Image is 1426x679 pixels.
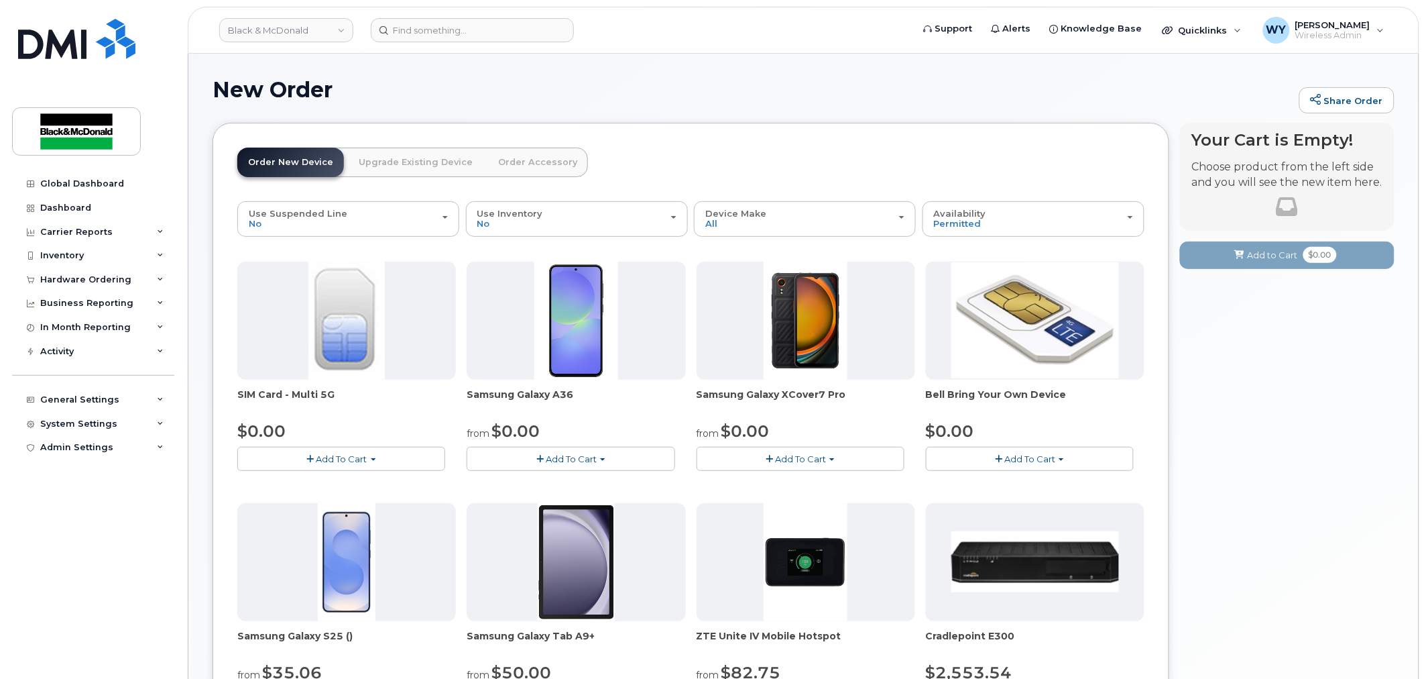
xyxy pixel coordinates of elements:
span: No [249,218,261,229]
a: Upgrade Existing Device [348,148,483,177]
div: SIM Card - Multi 5G [237,388,456,415]
div: Cradlepoint E300 [926,629,1144,656]
img: phone23884.JPG [538,503,615,621]
img: phone23274.JPG [951,262,1119,378]
img: phone23700.JPG [951,531,1119,592]
span: $0.00 [1303,247,1337,263]
span: Add To Cart [1004,454,1055,464]
button: Availability Permitted [923,201,1144,236]
div: ZTE Unite IV Mobile Hotspot [697,629,915,656]
h4: Your Cart is Empty! [1192,131,1382,149]
div: Samsung Galaxy XCover7 Pro [697,388,915,415]
span: Device Make [705,208,766,219]
button: Add To Cart [926,447,1134,470]
span: Add to Cart [1248,249,1298,262]
div: Samsung Galaxy S25 () [237,629,456,656]
div: Bell Bring Your Own Device [926,388,1144,415]
a: Order New Device [237,148,344,177]
a: Share Order [1299,87,1394,114]
button: Add To Cart [697,447,904,470]
span: Add To Cart [775,454,826,464]
img: phone23817.JPG [318,503,375,621]
span: Use Inventory [477,208,543,219]
h1: New Order [213,78,1293,101]
small: from [697,427,719,439]
span: Availability [934,208,986,219]
span: $0.00 [721,421,770,441]
img: 00D627D4-43E9-49B7-A367-2C99342E128C.jpg [308,262,385,380]
div: Samsung Galaxy A36 [467,388,685,415]
span: $0.00 [237,421,286,441]
span: No [477,218,490,229]
button: Use Inventory No [466,201,688,236]
small: from [467,427,489,439]
button: Device Make All [694,201,916,236]
button: Use Suspended Line No [237,201,459,236]
img: phone23268.JPG [764,503,848,621]
div: Samsung Galaxy Tab A9+ [467,629,685,656]
span: $0.00 [491,421,540,441]
img: phone23886.JPG [534,262,619,380]
span: Use Suspended Line [249,208,347,219]
span: Add To Cart [316,454,367,464]
span: Add To Cart [546,454,597,464]
button: Add to Cart $0.00 [1180,242,1394,269]
a: Order Accessory [487,148,588,177]
span: Permitted [934,218,982,229]
p: Choose product from the left side and you will see the new item here. [1192,160,1382,191]
button: Add To Cart [237,447,445,470]
span: All [705,218,717,229]
span: $0.00 [926,421,974,441]
button: Add To Cart [467,447,674,470]
img: phone23879.JPG [764,262,848,380]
